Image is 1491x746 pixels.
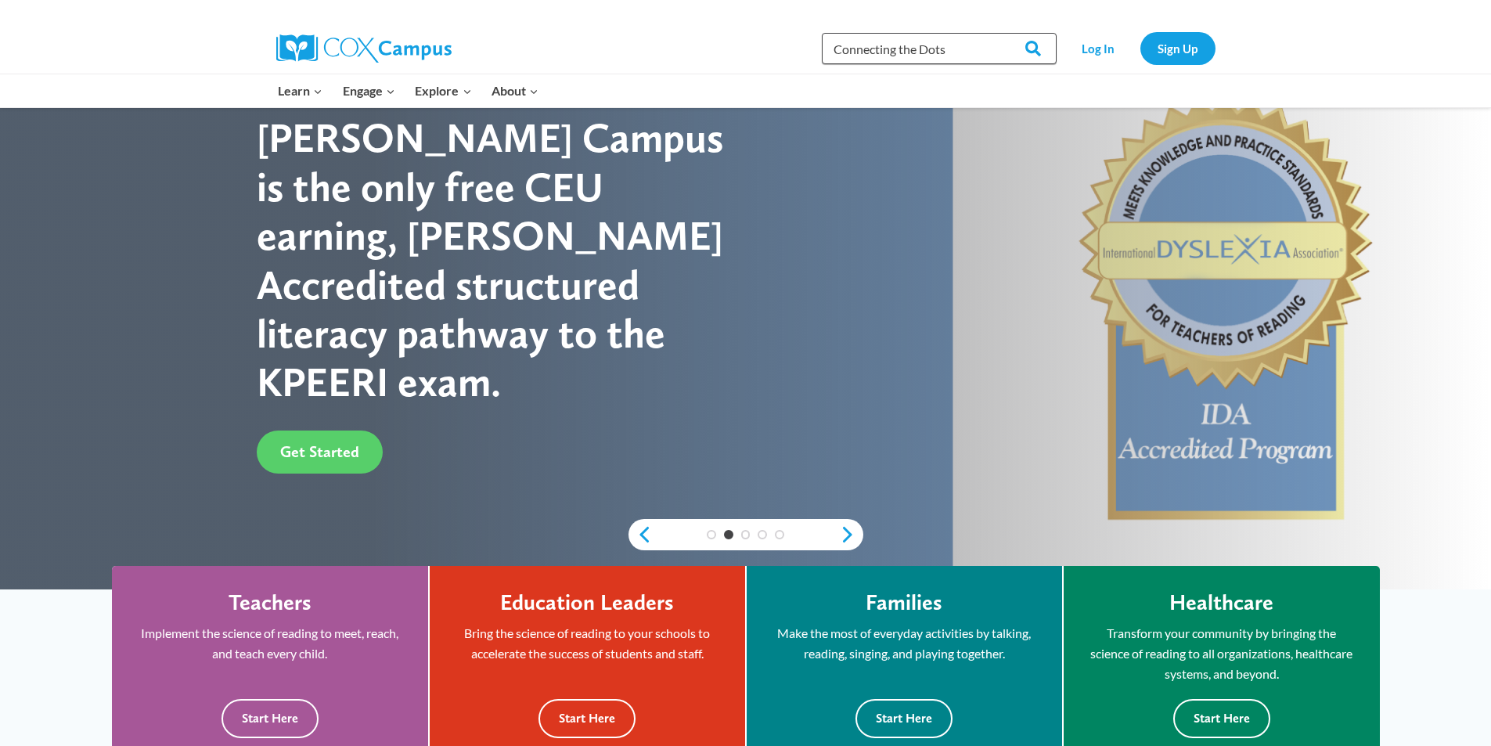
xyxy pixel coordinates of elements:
[538,699,636,737] button: Start Here
[276,34,452,63] img: Cox Campus
[1173,699,1270,737] button: Start Here
[1064,32,1133,64] a: Log In
[453,623,722,663] p: Bring the science of reading to your schools to accelerate the success of students and staff.
[280,442,359,461] span: Get Started
[1169,589,1273,616] h4: Healthcare
[1087,623,1356,683] p: Transform your community by bringing the science of reading to all organizations, healthcare syst...
[770,623,1039,663] p: Make the most of everyday activities by talking, reading, singing, and playing together.
[229,589,312,616] h4: Teachers
[268,74,333,107] button: Child menu of Learn
[481,74,549,107] button: Child menu of About
[268,74,549,107] nav: Primary Navigation
[333,74,405,107] button: Child menu of Engage
[775,530,784,539] a: 5
[840,525,863,544] a: next
[855,699,953,737] button: Start Here
[221,699,319,737] button: Start Here
[741,530,751,539] a: 3
[1140,32,1215,64] a: Sign Up
[822,33,1057,64] input: Search Cox Campus
[628,525,652,544] a: previous
[405,74,482,107] button: Child menu of Explore
[257,114,746,406] div: [PERSON_NAME] Campus is the only free CEU earning, [PERSON_NAME] Accredited structured literacy p...
[1064,32,1215,64] nav: Secondary Navigation
[257,431,383,474] a: Get Started
[758,530,767,539] a: 4
[135,623,405,663] p: Implement the science of reading to meet, reach, and teach every child.
[628,519,863,550] div: content slider buttons
[724,530,733,539] a: 2
[707,530,716,539] a: 1
[866,589,942,616] h4: Families
[500,589,674,616] h4: Education Leaders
